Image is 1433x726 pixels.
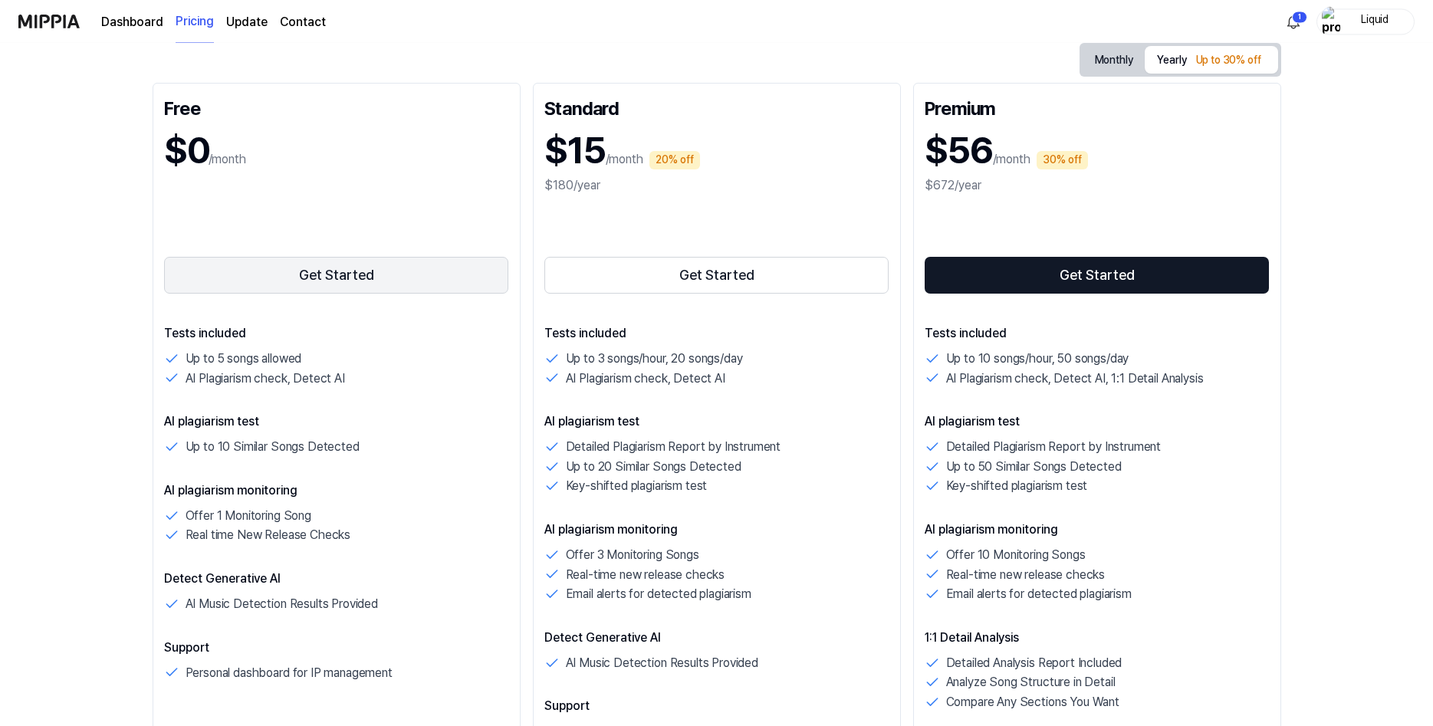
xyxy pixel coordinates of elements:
[164,254,509,297] a: Get Started
[226,13,268,31] a: Update
[544,324,889,343] p: Tests included
[566,565,725,585] p: Real-time new release checks
[566,437,781,457] p: Detailed Plagiarism Report by Instrument
[280,13,326,31] a: Contact
[566,369,725,389] p: AI Plagiarism check, Detect AI
[925,125,993,176] h1: $56
[544,412,889,431] p: AI plagiarism test
[164,570,509,588] p: Detect Generative AI
[946,369,1204,389] p: AI Plagiarism check, Detect AI, 1:1 Detail Analysis
[946,584,1132,604] p: Email alerts for detected plagiarism
[186,369,345,389] p: AI Plagiarism check, Detect AI
[1322,6,1340,37] img: profile
[1284,12,1303,31] img: 알림
[566,476,708,496] p: Key-shifted plagiarism test
[1292,11,1307,23] div: 1
[925,94,1270,119] div: Premium
[946,437,1162,457] p: Detailed Plagiarism Report by Instrument
[186,349,302,369] p: Up to 5 songs allowed
[946,672,1116,692] p: Analyze Song Structure in Detail
[1145,46,1277,74] button: Yearly
[544,176,889,195] div: $180/year
[925,521,1270,539] p: AI plagiarism monitoring
[1037,151,1088,169] div: 30% off
[544,257,889,294] button: Get Started
[566,457,741,477] p: Up to 20 Similar Songs Detected
[1191,51,1266,70] div: Up to 30% off
[186,525,351,545] p: Real time New Release Checks
[544,629,889,647] p: Detect Generative AI
[544,697,889,715] p: Support
[946,349,1129,369] p: Up to 10 songs/hour, 50 songs/day
[186,594,378,614] p: AI Music Detection Results Provided
[164,481,509,500] p: AI plagiarism monitoring
[176,1,214,43] a: Pricing
[544,94,889,119] div: Standard
[566,545,699,565] p: Offer 3 Monitoring Songs
[164,639,509,657] p: Support
[946,545,1086,565] p: Offer 10 Monitoring Songs
[164,412,509,431] p: AI plagiarism test
[209,150,246,169] p: /month
[946,457,1122,477] p: Up to 50 Similar Songs Detected
[1345,12,1405,29] div: Liquid
[606,150,643,169] p: /month
[164,257,509,294] button: Get Started
[946,653,1122,673] p: Detailed Analysis Report Included
[544,125,606,176] h1: $15
[566,584,751,604] p: Email alerts for detected plagiarism
[544,254,889,297] a: Get Started
[1281,9,1306,34] button: 알림1
[946,692,1119,712] p: Compare Any Sections You Want
[566,349,743,369] p: Up to 3 songs/hour, 20 songs/day
[946,565,1106,585] p: Real-time new release checks
[566,653,758,673] p: AI Music Detection Results Provided
[164,94,509,119] div: Free
[186,437,360,457] p: Up to 10 Similar Songs Detected
[101,13,163,31] a: Dashboard
[544,521,889,539] p: AI plagiarism monitoring
[925,412,1270,431] p: AI plagiarism test
[649,151,700,169] div: 20% off
[925,629,1270,647] p: 1:1 Detail Analysis
[925,176,1270,195] div: $672/year
[925,257,1270,294] button: Get Started
[946,476,1088,496] p: Key-shifted plagiarism test
[186,663,393,683] p: Personal dashboard for IP management
[164,324,509,343] p: Tests included
[1316,8,1415,34] button: profileLiquid
[925,254,1270,297] a: Get Started
[993,150,1030,169] p: /month
[186,506,311,526] p: Offer 1 Monitoring Song
[1083,48,1145,72] button: Monthly
[164,125,209,176] h1: $0
[925,324,1270,343] p: Tests included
